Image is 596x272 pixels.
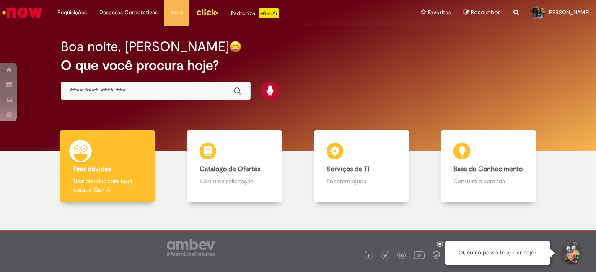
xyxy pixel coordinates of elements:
span: [PERSON_NAME] [547,9,590,16]
img: ServiceNow [1,4,44,21]
b: Tirar dúvidas [73,165,111,173]
span: Favoritos [428,8,451,17]
img: logo_footer_facebook.png [367,254,371,258]
img: logo_footer_twitter.png [383,254,387,258]
p: Encontre ajuda [327,177,397,185]
b: Serviços de TI [327,165,369,173]
img: logo_footer_workplace.png [433,251,440,259]
img: logo_footer_ambev_rotulo_gray.png [167,239,215,256]
h2: Boa noite, [PERSON_NAME] [61,39,229,54]
a: Rascunhos [464,9,501,17]
button: Iniciar Conversa de Suporte [558,241,583,266]
img: logo_footer_linkedin.png [399,253,404,258]
h2: O que você procura hoje? [61,58,535,73]
span: Despesas Corporativas [99,8,158,17]
a: Tirar dúvidas Tirar dúvidas com Lupi Assist e Gen Ai [44,130,171,203]
span: Requisições [57,8,87,17]
p: +GenAi [259,8,279,18]
p: Tirar dúvidas com Lupi Assist e Gen Ai [73,177,143,194]
a: Base de Conhecimento Consulte e aprenda [425,130,552,203]
a: Serviços de TI Encontre ajuda [298,130,425,203]
div: Padroniza [231,8,279,18]
b: Base de Conhecimento [453,165,523,173]
a: Catálogo de Ofertas Abra uma solicitação [171,130,298,203]
img: click_logo_yellow_360x200.png [196,6,218,18]
b: Catálogo de Ofertas [200,165,260,173]
div: Oi, como posso te ajudar hoje? [445,241,550,265]
span: Rascunhos [471,8,501,16]
span: More [170,8,183,17]
img: happy-face.png [229,41,241,53]
img: logo_footer_youtube.png [414,249,425,260]
p: Consulte e aprenda [453,177,524,185]
p: Abra uma solicitação [200,177,270,185]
